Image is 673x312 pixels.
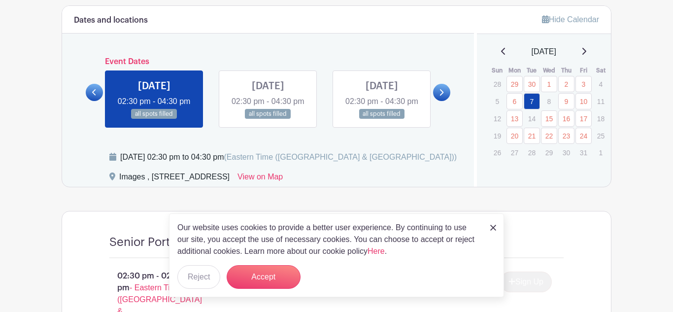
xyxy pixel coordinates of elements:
[490,225,496,231] img: close_button-5f87c8562297e5c2d7936805f587ecaba9071eb48480494691a3f1689db116b3.svg
[506,76,523,92] a: 29
[74,16,148,25] h6: Dates and locations
[575,66,592,75] th: Fri
[593,145,609,160] p: 1
[542,15,599,24] a: Hide Calendar
[541,145,557,160] p: 29
[524,145,540,160] p: 28
[489,76,505,92] p: 28
[523,66,540,75] th: Tue
[506,110,523,127] a: 13
[575,128,592,144] a: 24
[524,111,540,126] p: 14
[558,66,575,75] th: Thu
[592,66,609,75] th: Sat
[558,128,574,144] a: 23
[177,265,220,289] button: Reject
[506,145,523,160] p: 27
[541,128,557,144] a: 22
[119,171,230,187] div: Images , [STREET_ADDRESS]
[224,153,457,161] span: (Eastern Time ([GEOGRAPHIC_DATA] & [GEOGRAPHIC_DATA]))
[575,93,592,109] a: 10
[489,128,505,143] p: 19
[368,247,385,255] a: Here
[541,110,557,127] a: 15
[540,66,558,75] th: Wed
[120,151,457,163] div: [DATE] 02:30 pm to 04:30 pm
[524,93,540,109] a: 7
[541,76,557,92] a: 1
[558,76,574,92] a: 2
[558,110,574,127] a: 16
[506,93,523,109] a: 6
[489,94,505,109] p: 5
[489,145,505,160] p: 26
[109,235,265,249] h4: Senior Portrait Appointment
[237,171,283,187] a: View on Map
[506,66,523,75] th: Mon
[489,111,505,126] p: 12
[227,265,301,289] button: Accept
[558,145,574,160] p: 30
[593,76,609,92] p: 4
[558,93,574,109] a: 9
[524,76,540,92] a: 30
[103,57,433,67] h6: Event Dates
[575,110,592,127] a: 17
[532,46,556,58] span: [DATE]
[593,128,609,143] p: 25
[506,128,523,144] a: 20
[575,145,592,160] p: 31
[541,94,557,109] p: 8
[575,76,592,92] a: 3
[524,128,540,144] a: 21
[593,94,609,109] p: 11
[489,66,506,75] th: Sun
[593,111,609,126] p: 18
[177,222,480,257] p: Our website uses cookies to provide a better user experience. By continuing to use our site, you ...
